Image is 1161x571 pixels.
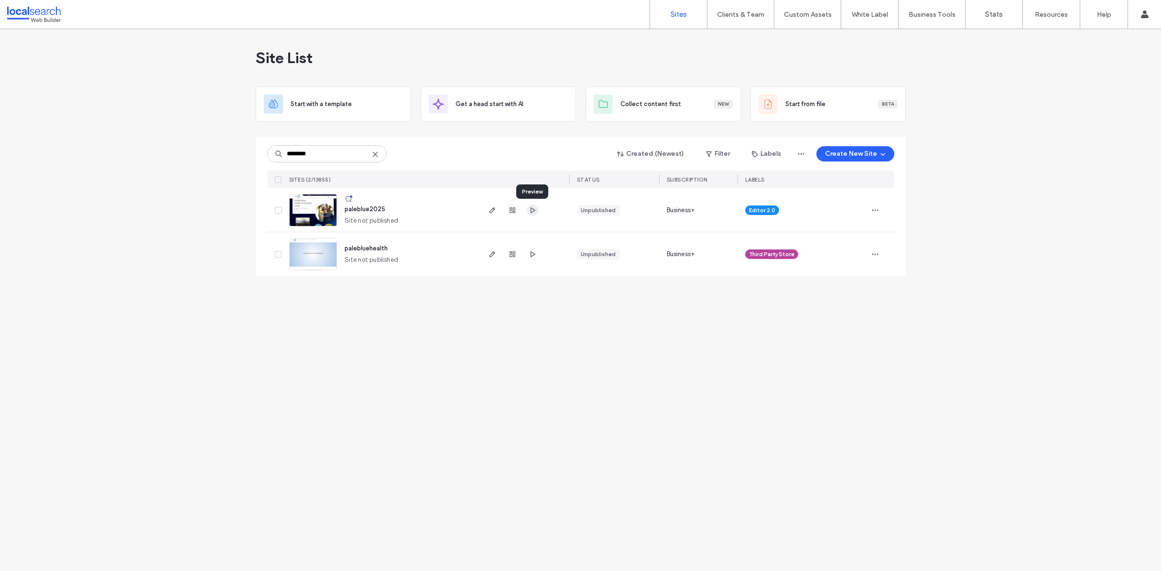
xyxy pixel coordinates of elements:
div: Beta [878,100,898,108]
a: paleblue2025 [345,205,385,213]
div: Start from fileBeta [750,86,906,122]
label: Business Tools [909,11,955,19]
button: Filter [696,146,739,162]
label: White Label [852,11,888,19]
span: Get a head start with AI [456,99,523,109]
span: SUBSCRIPTION [667,176,707,183]
label: Help [1097,11,1111,19]
div: Unpublished [581,250,616,259]
span: Editor 2.0 [749,206,775,215]
label: Stats [985,10,1003,19]
div: Collect content firstNew [586,86,741,122]
label: Clients & Team [717,11,764,19]
button: Create New Site [816,146,894,162]
span: Site not published [345,255,399,265]
span: Business+ [667,205,695,215]
label: Custom Assets [784,11,832,19]
span: LABELS [745,176,765,183]
div: Unpublished [581,206,616,215]
span: Help [22,7,42,15]
span: Third Party Store [749,250,794,259]
a: palebluehealth [345,245,388,252]
span: Site not published [345,216,399,226]
span: SITES (2/13855) [289,176,331,183]
div: Get a head start with AI [421,86,576,122]
span: STATUS [577,176,600,183]
span: Start with a template [291,99,352,109]
span: Start from file [785,99,825,109]
div: Start with a template [256,86,411,122]
span: Business+ [667,249,695,259]
label: Sites [671,10,687,19]
div: Preview [516,184,548,199]
button: Created (Newest) [609,146,693,162]
span: Collect content first [620,99,681,109]
span: Site List [256,48,313,67]
label: Resources [1035,11,1068,19]
div: New [714,100,733,108]
button: Labels [743,146,790,162]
